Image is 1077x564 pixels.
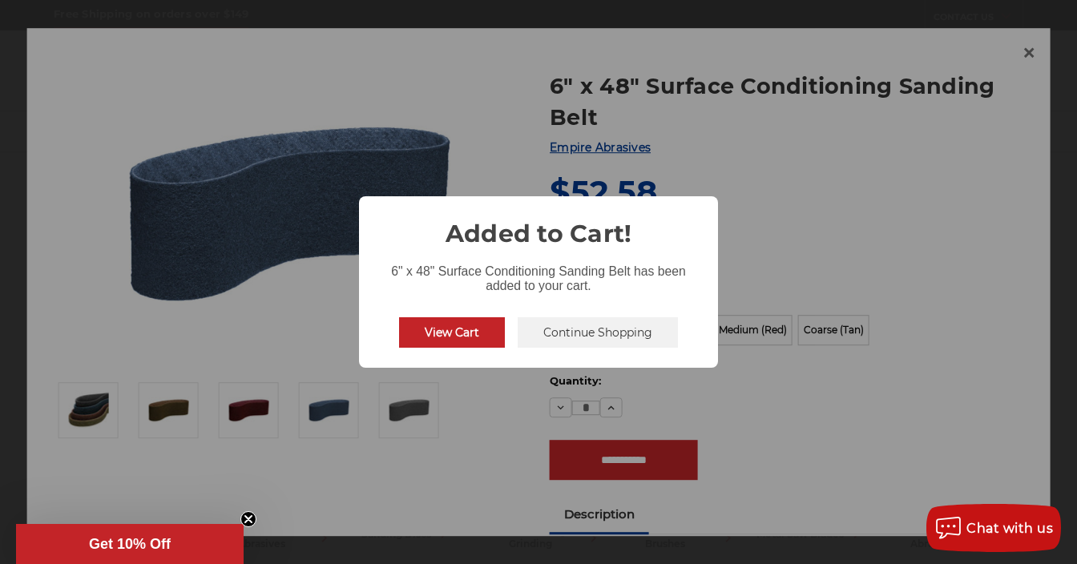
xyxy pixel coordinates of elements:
span: Chat with us [966,521,1053,536]
div: 6" x 48" Surface Conditioning Sanding Belt has been added to your cart. [359,252,718,296]
button: Continue Shopping [518,317,678,348]
button: Close teaser [240,511,256,527]
button: View Cart [399,317,505,348]
span: Get 10% Off [89,536,171,552]
button: Chat with us [926,504,1061,552]
h2: Added to Cart! [359,196,718,252]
